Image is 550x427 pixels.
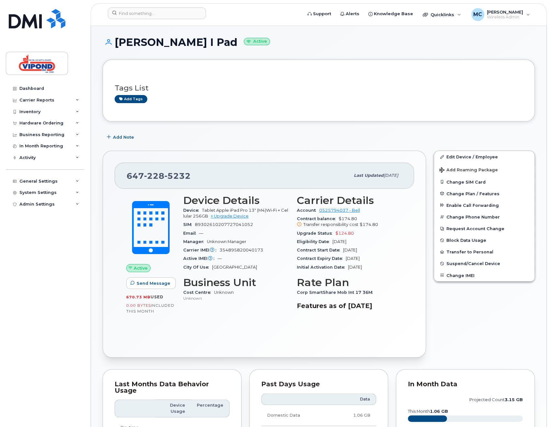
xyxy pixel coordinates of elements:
[113,134,134,140] span: Add Note
[348,265,362,270] span: [DATE]
[214,290,234,295] a: Unknown
[297,277,403,288] h3: Rate Plan
[103,131,140,143] button: Add Note
[360,222,378,227] span: $174.80
[354,173,384,178] span: Last updated
[469,397,523,402] text: projected count
[346,256,360,261] span: [DATE]
[191,400,230,417] th: Percentage
[297,290,376,295] span: Corp SmartShare Mob Int 17 36M
[408,381,523,388] div: In Month Data
[126,277,176,289] button: Send Message
[297,208,319,213] span: Account
[211,214,249,219] a: + Upgrade Device
[434,234,534,246] button: Block Data Usage
[183,195,289,206] h3: Device Details
[127,171,191,181] span: 647
[297,216,403,228] span: $174.80
[183,256,218,261] span: Active IMEI
[244,38,270,45] small: Active
[164,171,191,181] span: 5232
[183,231,199,236] span: Email
[434,258,534,269] button: Suspend/Cancel Device
[183,222,195,227] span: SIM
[434,270,534,281] button: Change IMEI
[207,239,246,244] span: Unknown Manager
[434,176,534,188] button: Change SIM Card
[439,167,498,174] span: Add Roaming Package
[126,303,151,308] span: 0.00 Bytes
[434,211,534,223] button: Change Phone Number
[183,277,289,288] h3: Business Unit
[326,393,376,405] th: Data
[261,381,376,388] div: Past Days Usage
[335,231,354,236] span: $124.80
[115,95,147,103] a: Add tags
[183,248,219,252] span: Carrier IMEI
[297,248,343,252] span: Contract Start Date
[297,265,348,270] span: Initial Activation Date
[434,246,534,258] button: Transfer to Personal
[151,294,163,299] span: used
[343,248,357,252] span: [DATE]
[115,84,523,92] h3: Tags List
[297,302,403,310] h3: Features as of [DATE]
[434,199,534,211] button: Enable Call Forwarding
[434,223,534,234] button: Request Account Change
[144,171,164,181] span: 228
[183,290,214,295] span: Cost Centre
[319,208,360,213] a: 0525794037 - Bell
[212,265,257,270] span: [GEOGRAPHIC_DATA]
[505,397,523,402] tspan: 3.15 GB
[446,203,499,208] span: Enable Call Forwarding
[434,163,534,176] button: Add Roaming Package
[218,256,222,261] span: —
[261,405,326,426] td: Domestic Data
[384,173,398,178] span: [DATE]
[297,216,339,221] span: Contract balance
[446,261,500,266] span: Suspend/Cancel Device
[446,191,499,196] span: Change Plan / Features
[183,239,207,244] span: Manager
[183,295,289,301] p: Unknown
[183,265,212,270] span: City Of Use
[297,239,332,244] span: Eligibility Date
[326,405,376,426] td: 1.06 GB
[134,265,148,271] span: Active
[408,409,448,414] text: this month
[219,248,263,252] span: 354895820040173
[183,208,202,213] span: Device
[430,409,448,414] tspan: 1.06 GB
[434,188,534,199] button: Change Plan / Features
[183,208,288,219] span: Tablet Apple iPad Pro 13" (M4)Wi-Fi + Cellular 256GB
[126,295,151,299] span: 670.73 MB
[332,239,346,244] span: [DATE]
[297,231,335,236] span: Upgrade Status
[434,151,534,163] a: Edit Device / Employee
[303,222,358,227] span: Transfer responsibility cost
[195,222,253,227] span: 89302610207727041052
[297,256,346,261] span: Contract Expiry Date
[155,400,191,417] th: Device Usage
[137,280,170,286] span: Send Message
[103,37,535,48] h1: [PERSON_NAME] I Pad
[126,303,174,314] span: included this month
[115,381,230,394] div: Last Months Data Behavior Usage
[297,195,403,206] h3: Carrier Details
[199,231,203,236] span: —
